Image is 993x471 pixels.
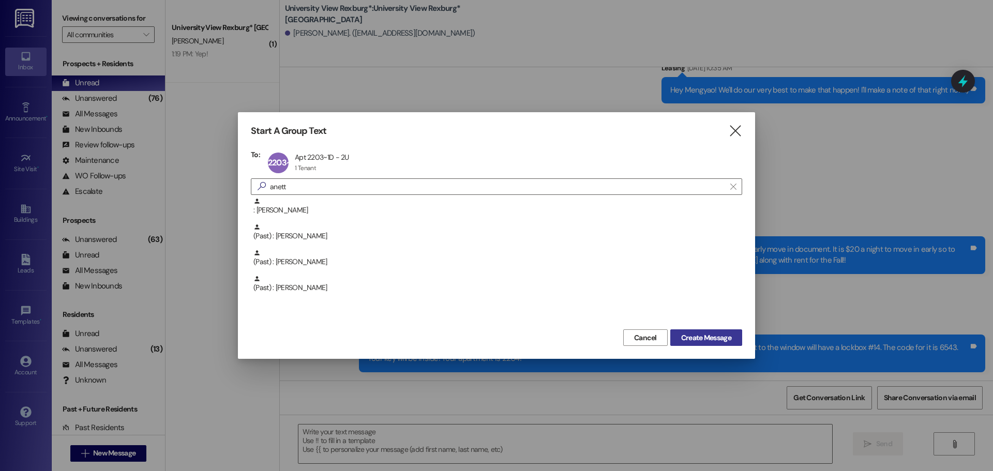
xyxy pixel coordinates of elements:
div: (Past) : [PERSON_NAME] [253,223,742,241]
i:  [730,183,736,191]
div: (Past) : [PERSON_NAME] [251,275,742,301]
div: : [PERSON_NAME] [251,197,742,223]
div: (Past) : [PERSON_NAME] [253,275,742,293]
div: (Past) : [PERSON_NAME] [253,249,742,267]
button: Cancel [623,329,668,346]
div: (Past) : [PERSON_NAME] [251,249,742,275]
h3: Start A Group Text [251,125,326,137]
div: 1 Tenant [295,164,316,172]
div: : [PERSON_NAME] [253,197,742,216]
span: 2203~1D [268,157,298,168]
i:  [728,126,742,136]
span: Cancel [634,332,657,343]
input: Search for any contact or apartment [270,179,725,194]
div: (Past) : [PERSON_NAME] [251,223,742,249]
button: Create Message [670,329,742,346]
button: Clear text [725,179,742,194]
div: Apt 2203~1D - 2U [295,153,349,162]
span: Create Message [681,332,731,343]
i:  [253,181,270,192]
h3: To: [251,150,260,159]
